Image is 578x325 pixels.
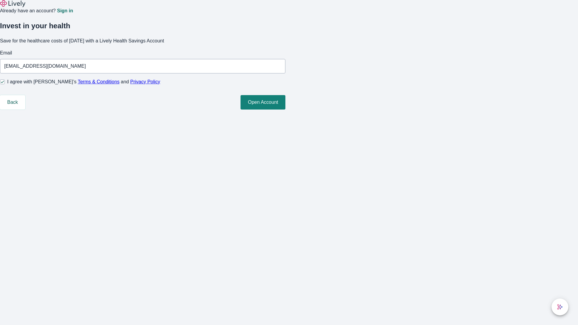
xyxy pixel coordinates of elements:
span: I agree with [PERSON_NAME]’s and [7,78,160,85]
button: Open Account [241,95,285,110]
a: Sign in [57,8,73,13]
a: Terms & Conditions [78,79,120,84]
button: chat [552,299,568,315]
a: Privacy Policy [130,79,160,84]
svg: Lively AI Assistant [557,304,563,310]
